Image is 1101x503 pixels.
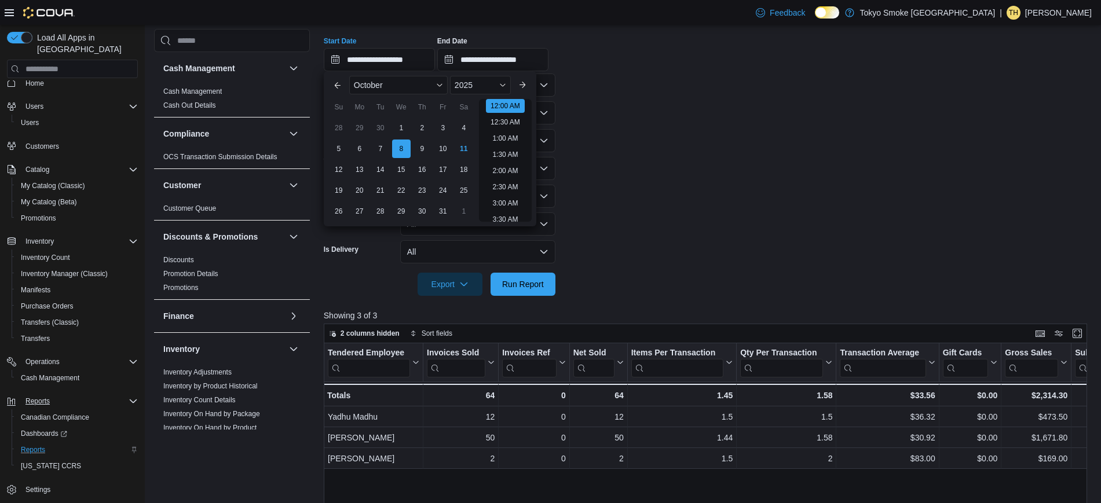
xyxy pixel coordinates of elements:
span: Reports [16,443,138,457]
ul: Time [479,99,532,222]
button: Finance [163,310,284,322]
span: Promotions [16,211,138,225]
div: Items Per Transaction [631,348,723,359]
button: Compliance [163,128,284,139]
div: day-9 [413,139,431,158]
div: 0 [502,431,565,445]
div: day-28 [371,202,390,221]
span: Customers [25,142,59,151]
div: day-6 [350,139,369,158]
a: Dashboards [12,425,142,442]
span: Promotions [163,283,199,292]
button: Inventory [163,343,284,355]
div: 2 [427,452,495,466]
div: 64 [427,388,495,402]
div: October, 2025 [328,118,474,222]
div: day-27 [350,202,369,221]
label: Is Delivery [324,245,359,254]
span: Promotion Details [163,269,218,278]
span: TH [1009,6,1018,20]
div: day-2 [413,119,431,137]
button: Cash Management [12,370,142,386]
button: Discounts & Promotions [287,230,301,244]
span: Reports [21,394,138,408]
div: Items Per Transaction [631,348,723,377]
div: $1,671.80 [1005,431,1067,445]
span: Discounts [163,255,194,265]
span: Inventory by Product Historical [163,381,258,391]
button: Cash Management [163,63,284,74]
button: Compliance [287,127,301,141]
span: Operations [21,355,138,369]
span: Transfers [16,332,138,346]
span: Inventory [25,237,54,246]
div: 1.5 [631,410,733,424]
button: Canadian Compliance [12,409,142,425]
span: Washington CCRS [16,459,138,473]
div: 12 [427,410,495,424]
div: day-11 [455,139,473,158]
div: 1.5 [740,410,832,424]
div: Totals [327,388,419,402]
div: day-25 [455,181,473,200]
div: day-7 [371,139,390,158]
button: Home [2,74,142,91]
div: 1.45 [631,388,733,402]
button: Discounts & Promotions [163,231,284,243]
span: Reports [21,445,45,454]
button: Inventory [21,234,58,248]
button: Purchase Orders [12,298,142,314]
span: OCS Transaction Submission Details [163,152,277,161]
a: [US_STATE] CCRS [16,459,86,473]
button: Finance [287,309,301,323]
a: Cash Management [163,87,222,96]
a: Inventory Adjustments [163,368,232,376]
button: Keyboard shortcuts [1033,326,1047,340]
div: $473.50 [1005,410,1067,424]
div: Tu [371,98,390,116]
button: My Catalog (Classic) [12,178,142,194]
span: Purchase Orders [16,299,138,313]
button: Open list of options [539,108,548,118]
button: [US_STATE] CCRS [12,458,142,474]
button: 2 columns hidden [324,326,404,340]
span: Inventory Manager (Classic) [21,269,108,278]
a: Promotions [16,211,61,225]
label: Start Date [324,36,357,46]
button: Open list of options [539,136,548,145]
p: Tokyo Smoke [GEOGRAPHIC_DATA] [860,6,996,20]
div: day-30 [371,119,390,137]
div: [PERSON_NAME] [328,431,419,445]
a: Transfers (Classic) [16,315,83,329]
div: We [392,98,411,116]
div: Invoices Sold [427,348,485,377]
div: Su [330,98,348,116]
a: Inventory by Product Historical [163,382,258,390]
span: October [354,80,383,90]
span: Inventory Count [21,253,70,262]
a: Transfers [16,332,54,346]
h3: Discounts & Promotions [163,231,258,243]
a: OCS Transaction Submission Details [163,153,277,161]
span: [US_STATE] CCRS [21,461,81,471]
div: 0 [502,452,565,466]
div: $0.00 [942,410,997,424]
span: Reports [25,396,50,406]
div: $33.56 [840,388,935,402]
div: Button. Open the month selector. October is currently selected. [349,76,448,94]
div: Customer [154,201,310,220]
div: Cash Management [154,85,310,117]
div: 2 [573,452,624,466]
div: Invoices Sold [427,348,485,359]
a: Users [16,116,43,130]
div: day-15 [392,160,411,179]
span: My Catalog (Classic) [21,181,85,190]
div: day-5 [330,139,348,158]
span: 2025 [455,80,473,90]
span: Home [21,75,138,90]
a: Inventory On Hand by Product [163,424,257,432]
a: Purchase Orders [16,299,78,313]
a: Promotion Details [163,270,218,278]
span: Transfers [21,334,50,343]
span: Inventory Count Details [163,395,236,405]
